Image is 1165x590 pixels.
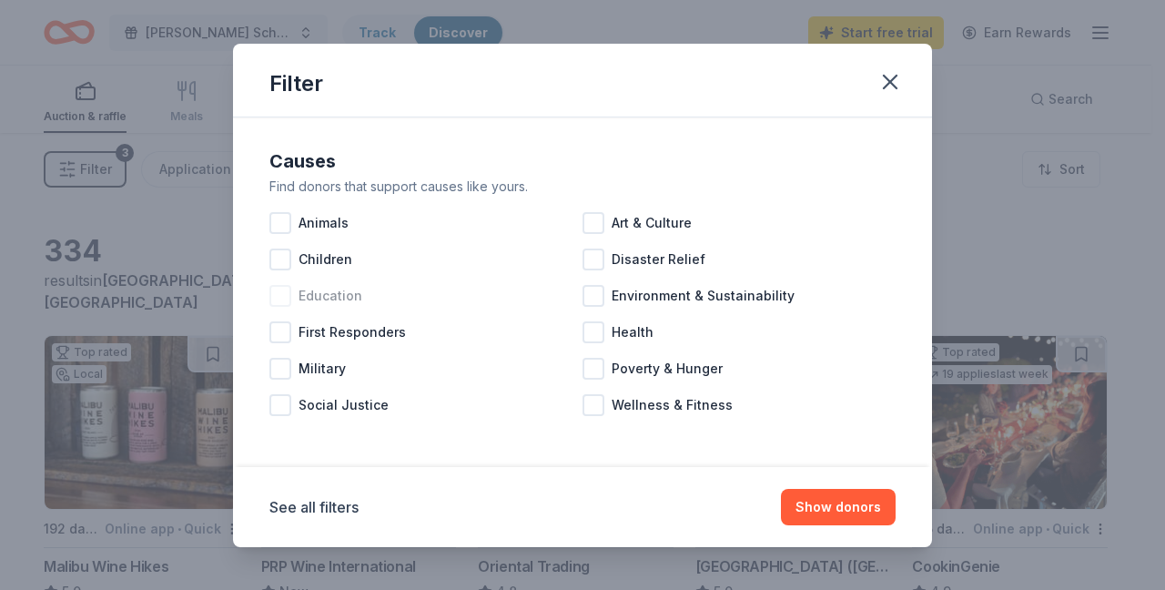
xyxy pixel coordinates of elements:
[612,285,795,307] span: Environment & Sustainability
[299,212,349,234] span: Animals
[299,394,389,416] span: Social Justice
[299,249,352,270] span: Children
[269,496,359,518] button: See all filters
[612,212,692,234] span: Art & Culture
[612,358,723,380] span: Poverty & Hunger
[299,358,346,380] span: Military
[612,321,653,343] span: Health
[269,147,896,176] div: Causes
[269,69,323,98] div: Filter
[299,321,406,343] span: First Responders
[781,489,896,525] button: Show donors
[612,394,733,416] span: Wellness & Fitness
[612,249,705,270] span: Disaster Relief
[299,285,362,307] span: Education
[269,176,896,198] div: Find donors that support causes like yours.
